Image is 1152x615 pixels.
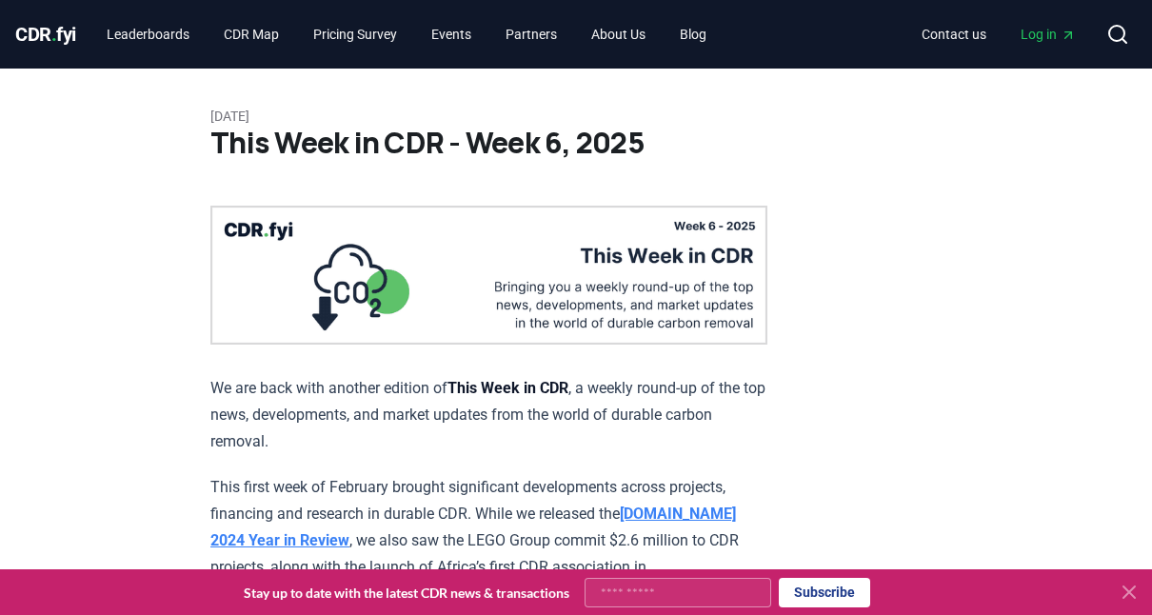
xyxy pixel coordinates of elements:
[576,17,661,51] a: About Us
[51,23,57,46] span: .
[210,206,767,345] img: blog post image
[210,126,942,160] h1: This Week in CDR - Week 6, 2025
[210,375,767,455] p: We are back with another edition of , a weekly round-up of the top news, developments, and market...
[416,17,487,51] a: Events
[447,379,568,397] strong: This Week in CDR
[1005,17,1091,51] a: Log in
[91,17,722,51] nav: Main
[490,17,572,51] a: Partners
[665,17,722,51] a: Blog
[210,107,942,126] p: [DATE]
[1021,25,1076,44] span: Log in
[906,17,1002,51] a: Contact us
[906,17,1091,51] nav: Main
[91,17,205,51] a: Leaderboards
[209,17,294,51] a: CDR Map
[15,23,76,46] span: CDR fyi
[298,17,412,51] a: Pricing Survey
[15,21,76,48] a: CDR.fyi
